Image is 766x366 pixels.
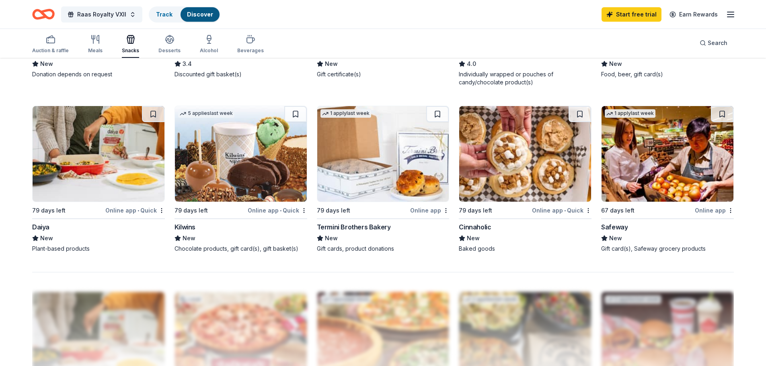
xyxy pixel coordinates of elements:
div: Daiya [32,222,49,232]
a: Image for Daiya79 days leftOnline app•QuickDaiyaNewPlant-based products [32,106,165,253]
button: Beverages [237,31,264,58]
div: Individually wrapped or pouches of candy/chocolate product(s) [459,70,591,86]
a: Image for Safeway1 applylast week67 days leftOnline appSafewayNewGift card(s), Safeway grocery pr... [601,106,734,253]
div: 1 apply last week [605,109,655,118]
button: Alcohol [200,31,218,58]
img: Image for Termini Brothers Bakery [317,106,449,202]
span: Search [708,38,727,48]
span: 3.4 [183,59,192,69]
div: 5 applies last week [178,109,234,118]
div: 79 days left [459,206,492,215]
span: • [280,207,281,214]
div: Discounted gift basket(s) [175,70,307,78]
span: New [609,59,622,69]
span: New [183,233,195,243]
a: Discover [187,11,213,18]
button: Raas Royalty VXII [61,6,142,22]
button: Snacks [122,31,139,58]
span: New [40,59,53,69]
span: 4.0 [467,59,476,69]
div: 1 apply last week [320,109,371,118]
div: Desserts [158,47,181,54]
img: Image for Kilwins [175,106,307,202]
button: Auction & raffle [32,31,69,58]
div: Plant-based products [32,245,165,253]
span: • [138,207,139,214]
div: Alcohol [200,47,218,54]
div: Online app [695,205,734,215]
div: Donation depends on request [32,70,165,78]
button: Search [693,35,734,51]
div: Beverages [237,47,264,54]
img: Image for Cinnaholic [459,106,591,202]
span: Raas Royalty VXII [77,10,126,19]
span: New [40,233,53,243]
div: Online app Quick [532,205,591,215]
button: TrackDiscover [149,6,220,22]
div: Cinnaholic [459,222,491,232]
a: Image for Termini Brothers Bakery1 applylast week79 days leftOnline appTermini Brothers BakeryNew... [317,106,450,253]
div: Auction & raffle [32,47,69,54]
div: Food, beer, gift card(s) [601,70,734,78]
img: Image for Daiya [33,106,164,202]
div: Online app [410,205,449,215]
span: New [467,233,480,243]
div: Gift certificate(s) [317,70,450,78]
div: 67 days left [601,206,635,215]
img: Image for Safeway [602,106,733,202]
a: Track [156,11,173,18]
span: • [564,207,566,214]
div: Online app Quick [105,205,165,215]
span: New [609,233,622,243]
div: Snacks [122,47,139,54]
div: Safeway [601,222,628,232]
div: Baked goods [459,245,591,253]
div: Chocolate products, gift card(s), gift basket(s) [175,245,307,253]
a: Earn Rewards [665,7,723,22]
div: 79 days left [317,206,350,215]
a: Image for Kilwins5 applieslast week79 days leftOnline app•QuickKilwinsNewChocolate products, gift... [175,106,307,253]
div: Meals [88,47,103,54]
a: Home [32,5,55,24]
div: Gift card(s), Safeway grocery products [601,245,734,253]
span: New [325,233,338,243]
div: Online app Quick [248,205,307,215]
span: New [325,59,338,69]
a: Start free trial [602,7,661,22]
div: Termini Brothers Bakery [317,222,391,232]
div: 79 days left [175,206,208,215]
div: Kilwins [175,222,195,232]
button: Meals [88,31,103,58]
button: Desserts [158,31,181,58]
div: 79 days left [32,206,66,215]
a: Image for Cinnaholic79 days leftOnline app•QuickCinnaholicNewBaked goods [459,106,591,253]
div: Gift cards, product donations [317,245,450,253]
